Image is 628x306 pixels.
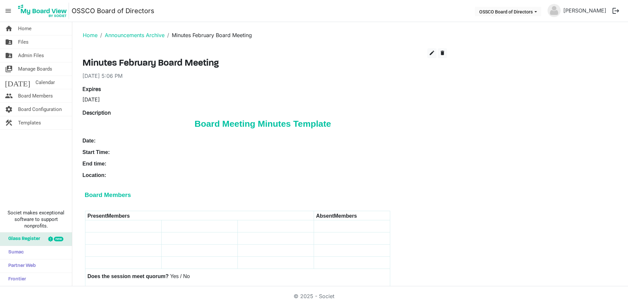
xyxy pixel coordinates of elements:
[5,273,26,286] span: Frontier
[194,119,331,129] span: Board Meeting Minutes
[83,32,98,38] a: Home
[5,259,36,273] span: Partner Web
[85,191,131,198] span: Board
[475,7,541,16] button: OSSCO Board of Directors dropdownbutton
[293,119,331,129] span: Template
[334,213,357,219] span: Members
[5,116,13,129] span: construction
[54,237,63,241] div: new
[5,103,13,116] span: settings
[18,89,53,102] span: Board Members
[18,49,44,62] span: Admin Files
[82,96,260,103] div: [DATE]
[548,4,561,17] img: no-profile-picture.svg
[82,85,101,93] label: Expires
[5,22,13,35] span: home
[72,4,154,17] a: OSSCO Board of Directors
[5,49,13,62] span: folder_shared
[429,50,435,56] span: edit
[170,273,190,279] span: Yes /
[165,31,252,39] li: Minutes February Board Meeting
[82,58,447,69] h3: Minutes February Board Meeting
[18,22,32,35] span: Home
[16,3,72,19] a: My Board View Logo
[438,48,447,58] button: delete
[5,76,30,89] span: [DATE]
[18,103,62,116] span: Board Configuration
[609,4,623,18] button: logout
[439,50,445,56] span: delete
[5,35,13,49] span: folder_shared
[87,273,170,279] span: Does the session meet quorum?
[427,48,437,58] button: edit
[18,62,52,76] span: Manage Boards
[82,172,106,178] span: Location:
[5,232,40,246] span: Glass Register
[87,213,130,219] span: Present
[2,5,14,17] span: menu
[82,161,106,166] span: End time:
[82,138,96,143] span: Date:
[104,191,131,198] span: Members
[561,4,609,17] a: [PERSON_NAME]
[5,89,13,102] span: people
[3,209,69,229] span: Societ makes exceptional software to support nonprofits.
[5,62,13,76] span: switch_account
[82,72,447,80] div: [DATE] 5:06 PM
[183,273,190,279] span: No
[18,116,41,129] span: Templates
[18,35,29,49] span: Files
[107,213,130,219] span: Members
[16,3,69,19] img: My Board View Logo
[82,149,110,155] span: Start Time:
[294,293,334,299] a: © 2025 - Societ
[105,32,165,38] a: Announcements Archive
[82,109,111,117] label: Description
[35,76,55,89] span: Calendar
[316,213,357,219] span: Absent
[5,246,24,259] span: Sumac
